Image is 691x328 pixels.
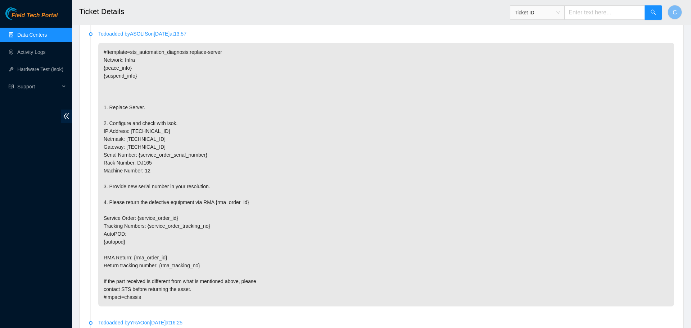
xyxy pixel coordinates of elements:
[17,66,63,72] a: Hardware Test (isok)
[673,8,677,17] span: C
[564,5,645,20] input: Enter text here...
[515,7,560,18] span: Ticket ID
[17,79,60,94] span: Support
[17,49,46,55] a: Activity Logs
[17,32,47,38] a: Data Centers
[645,5,662,20] button: search
[98,30,674,38] p: Todo added by ASOLIS on [DATE] at 13:57
[12,12,58,19] span: Field Tech Portal
[650,9,656,16] span: search
[5,7,36,20] img: Akamai Technologies
[98,43,674,306] p: #!template=sts_automation_diagnosis:replace-server Network: Infra {peace_info} {suspend_info} 1. ...
[98,319,674,327] p: Todo added by YRAO on [DATE] at 16:25
[9,84,14,89] span: read
[61,110,72,123] span: double-left
[5,13,58,22] a: Akamai TechnologiesField Tech Portal
[668,5,682,19] button: C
